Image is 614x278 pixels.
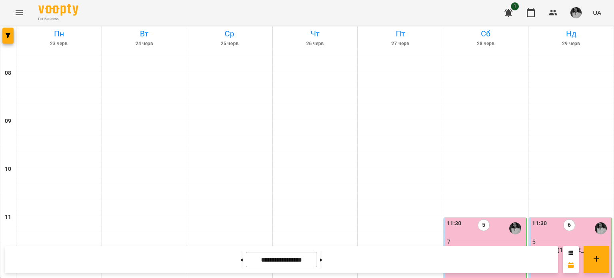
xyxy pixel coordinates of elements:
h6: Пн [18,28,100,40]
h6: 10 [5,165,11,174]
img: Анна-Софія Ч. [595,222,607,234]
h6: Пт [359,28,442,40]
span: 1 [511,2,519,10]
img: Voopty Logo [38,4,78,16]
h6: 26 черв [274,40,357,48]
button: Menu [10,3,29,22]
img: a8b4e9920bc0ad4bb4dec8a0cc8786dd.png [570,7,582,18]
h6: 09 [5,117,11,126]
h6: 24 черв [103,40,186,48]
img: Анна-Софія Ч. [509,222,521,234]
h6: Ср [188,28,271,40]
label: 11:30 [447,219,462,228]
span: For Business [38,16,78,22]
label: 6 [563,219,575,231]
h6: Вт [103,28,186,40]
h6: 25 черв [188,40,271,48]
h6: 11 [5,213,11,222]
span: UA [593,8,601,17]
h6: Чт [274,28,357,40]
label: 11:30 [532,219,547,228]
label: 5 [478,219,490,231]
h6: 28 черв [445,40,527,48]
h6: Сб [445,28,527,40]
p: 7 [447,238,525,245]
h6: 08 [5,69,11,78]
h6: 29 черв [530,40,612,48]
h6: 27 черв [359,40,442,48]
button: UA [590,5,604,20]
h6: 23 черв [18,40,100,48]
p: 5 [532,238,610,245]
h6: Нд [530,28,612,40]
